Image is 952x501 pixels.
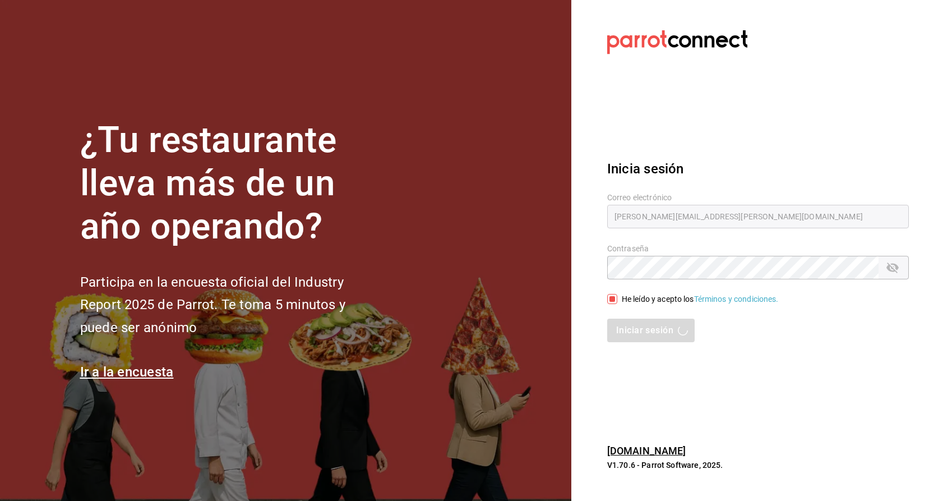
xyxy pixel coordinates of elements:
div: He leído y acepto los [622,293,779,305]
h3: Inicia sesión [607,159,909,179]
h2: Participa en la encuesta oficial del Industry Report 2025 de Parrot. Te toma 5 minutos y puede se... [80,271,383,339]
p: V1.70.6 - Parrot Software, 2025. [607,459,909,471]
h1: ¿Tu restaurante lleva más de un año operando? [80,119,383,248]
a: Términos y condiciones. [694,295,779,304]
a: Ir a la encuesta [80,364,174,380]
label: Correo electrónico [607,194,909,201]
input: Ingresa tu correo electrónico [607,205,909,228]
a: [DOMAIN_NAME] [607,445,686,457]
label: Contraseña [607,245,909,252]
